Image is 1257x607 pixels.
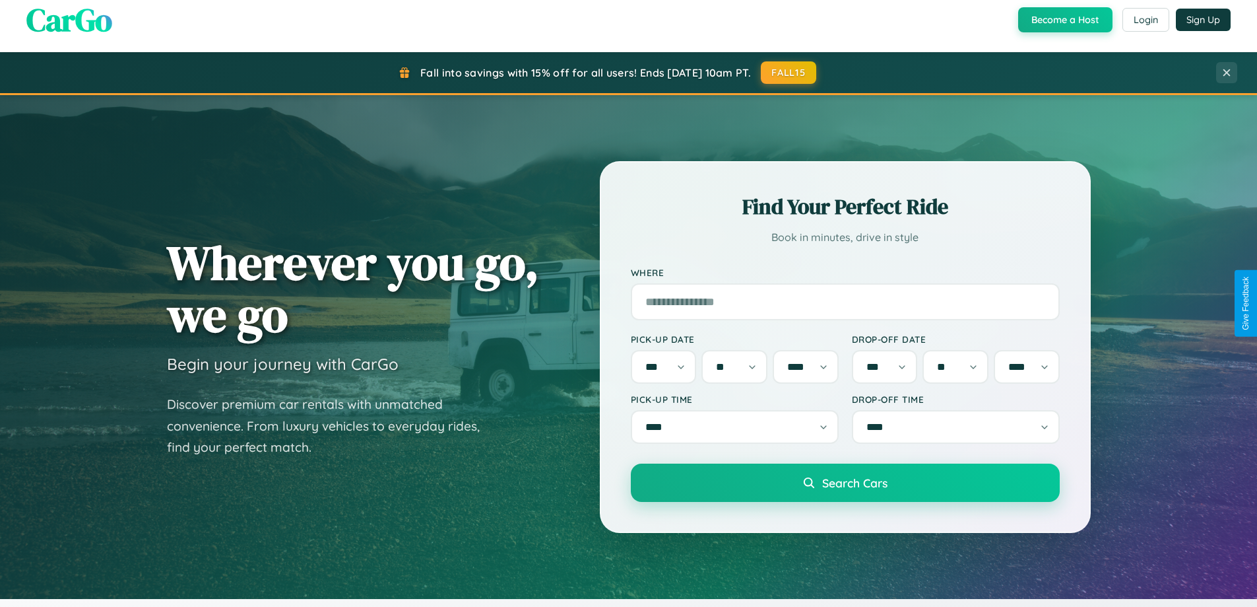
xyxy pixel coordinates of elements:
[631,228,1060,247] p: Book in minutes, drive in style
[1176,9,1231,31] button: Sign Up
[631,394,839,405] label: Pick-up Time
[822,476,887,490] span: Search Cars
[1122,8,1169,32] button: Login
[1018,7,1112,32] button: Become a Host
[631,267,1060,278] label: Where
[1241,277,1250,330] div: Give Feedback
[761,61,816,84] button: FALL15
[420,66,751,79] span: Fall into savings with 15% off for all users! Ends [DATE] 10am PT.
[167,394,497,458] p: Discover premium car rentals with unmatched convenience. From luxury vehicles to everyday rides, ...
[852,334,1060,345] label: Drop-off Date
[631,464,1060,502] button: Search Cars
[631,192,1060,221] h2: Find Your Perfect Ride
[852,394,1060,405] label: Drop-off Time
[167,236,539,341] h1: Wherever you go, we go
[631,334,839,345] label: Pick-up Date
[167,354,399,374] h3: Begin your journey with CarGo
